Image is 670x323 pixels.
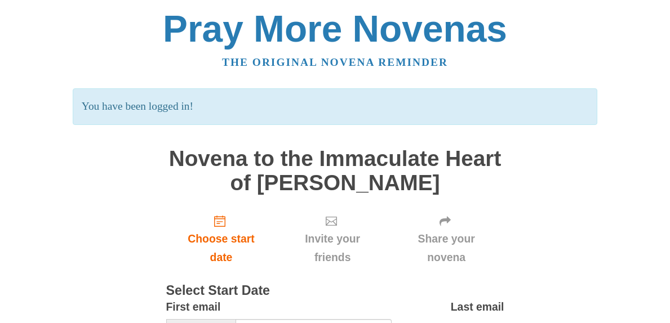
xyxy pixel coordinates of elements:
[163,8,507,50] a: Pray More Novenas
[222,56,448,68] a: The original novena reminder
[400,230,493,267] span: Share your novena
[166,284,504,298] h3: Select Start Date
[451,298,504,316] label: Last email
[276,206,388,273] div: Click "Next" to confirm your start date first.
[166,298,221,316] label: First email
[389,206,504,273] div: Click "Next" to confirm your start date first.
[178,230,265,267] span: Choose start date
[287,230,377,267] span: Invite your friends
[73,88,597,125] p: You have been logged in!
[166,206,277,273] a: Choose start date
[166,147,504,195] h1: Novena to the Immaculate Heart of [PERSON_NAME]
